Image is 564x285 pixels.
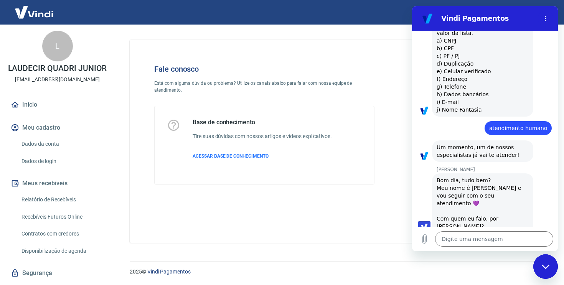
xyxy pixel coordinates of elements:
div: L [42,31,73,61]
h5: Base de conhecimento [193,119,332,126]
a: Vindi Pagamentos [147,269,191,275]
button: Meus recebíveis [9,175,106,192]
button: Sair [527,5,555,20]
h6: Tire suas dúvidas com nossos artigos e vídeos explicativos. [193,132,332,140]
iframe: Botão para abrir a janela de mensagens, conversa em andamento [533,254,558,279]
button: Meu cadastro [9,119,106,136]
p: [EMAIL_ADDRESS][DOMAIN_NAME] [15,76,100,84]
p: Está com alguma dúvida ou problema? Utilize os canais abaixo para falar com nossa equipe de atend... [154,80,374,94]
a: Relatório de Recebíveis [18,192,106,208]
p: 2025 © [130,268,546,276]
a: Dados da conta [18,136,106,152]
a: ACESSAR BASE DE CONHECIMENTO [193,153,332,160]
span: ACESSAR BASE DE CONHECIMENTO [193,153,269,159]
img: Vindi [9,0,59,24]
iframe: Janela de mensagens [412,6,558,251]
a: Recebíveis Futuros Online [18,209,106,225]
img: Fale conosco [402,52,518,155]
a: Dados de login [18,153,106,169]
a: Contratos com credores [18,226,106,242]
h4: Fale conosco [154,64,374,74]
a: Início [9,96,106,113]
a: Disponibilização de agenda [18,243,106,259]
a: Segurança [9,265,106,282]
p: LAUDECIR QUADRI JUNIOR [8,64,107,72]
